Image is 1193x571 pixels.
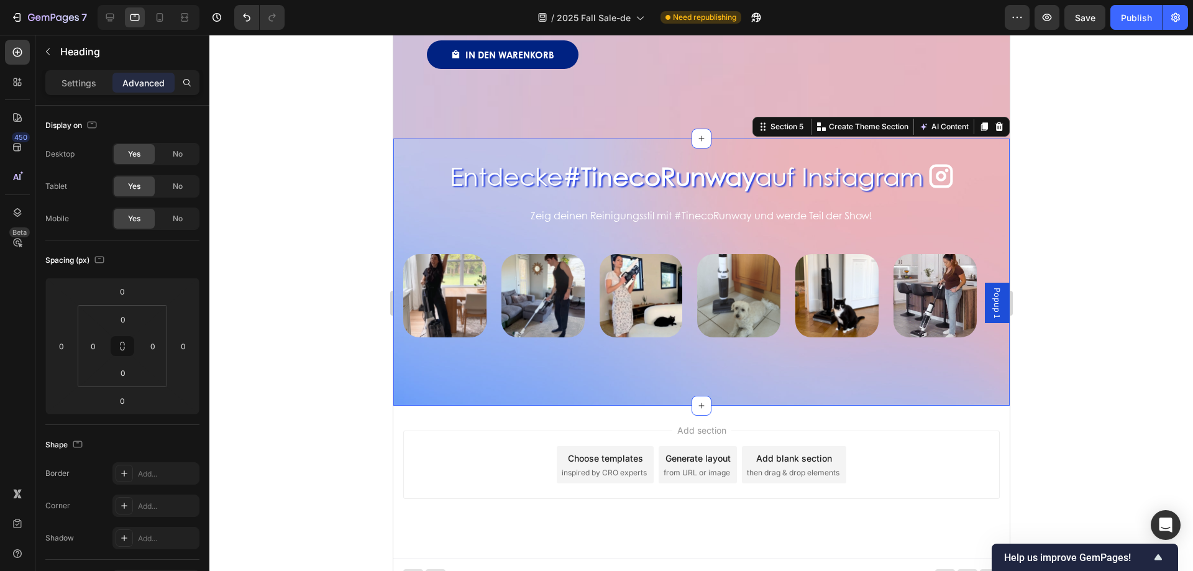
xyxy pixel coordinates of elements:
h2: Entdecke auf Instagram [55,124,531,158]
img: [object Object] [206,219,290,303]
input: 0px [111,310,135,329]
p: Create Theme Section [436,86,515,98]
div: Mobile [45,213,69,224]
button: Publish [1110,5,1163,30]
div: Publish [1121,11,1152,24]
span: 2025 Fall Sale-de [557,11,631,24]
span: inspired by CRO experts [168,432,254,444]
img: [object Object] [10,219,93,303]
iframe: To enrich screen reader interactions, please activate Accessibility in Grammarly extension settings [393,35,1010,571]
p: Settings [62,76,96,89]
img: [object Object] [108,219,191,303]
div: Undo/Redo [234,5,285,30]
strong: #TinecoRunway [170,123,362,158]
button: AI Content [523,85,578,99]
div: In den Warenkorb [72,13,161,27]
button: In den Warenkorb [34,6,185,35]
img: [object Object] [304,219,387,303]
div: Spacing (px) [45,252,107,269]
div: Display on [45,117,99,134]
div: 450 [12,132,30,142]
div: Desktop [45,148,75,160]
span: Need republishing [673,12,736,23]
span: / [551,11,554,24]
span: Yes [128,181,140,192]
span: Add section [279,389,338,402]
div: Choose templates [175,417,250,430]
span: from URL or image [270,432,337,444]
p: Heading [60,44,194,59]
p: Zeig deinen Reinigungsstil mit #TinecoRunway und werde Teil der Show! [11,172,606,190]
div: Corner [45,500,70,511]
span: then drag & drop elements [354,432,446,444]
input: 0px [84,337,103,355]
span: Yes [128,213,140,224]
div: Tablet [45,181,67,192]
button: Save [1064,5,1105,30]
input: 0 [52,337,71,355]
img: [object Object] [402,219,485,303]
span: Help us improve GemPages! [1004,552,1151,564]
span: No [173,148,183,160]
p: 7 [81,10,87,25]
div: Shadow [45,532,74,544]
div: Beta [9,227,30,237]
span: Save [1075,12,1095,23]
div: Shape [45,437,85,454]
span: No [173,213,183,224]
div: Add blank section [363,417,439,430]
input: 0 [110,391,135,410]
span: Popup 1 [598,253,610,283]
input: 0 [174,337,193,355]
input: 0 [110,282,135,301]
div: Border [45,468,70,479]
input: 0px [111,363,135,382]
button: Show survey - Help us improve GemPages! [1004,550,1166,565]
div: Generate layout [272,417,337,430]
span: No [173,181,183,192]
div: Add... [138,468,196,480]
div: Section 5 [375,86,413,98]
button: 7 [5,5,93,30]
img: gempages_490429751039624071-bfa5525b-4efb-4522-81b0-98d585b27399.png [500,219,583,303]
div: Add... [138,501,196,512]
input: 0px [144,337,162,355]
div: Add... [138,533,196,544]
span: Yes [128,148,140,160]
div: Open Intercom Messenger [1151,510,1181,540]
p: Advanced [122,76,165,89]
